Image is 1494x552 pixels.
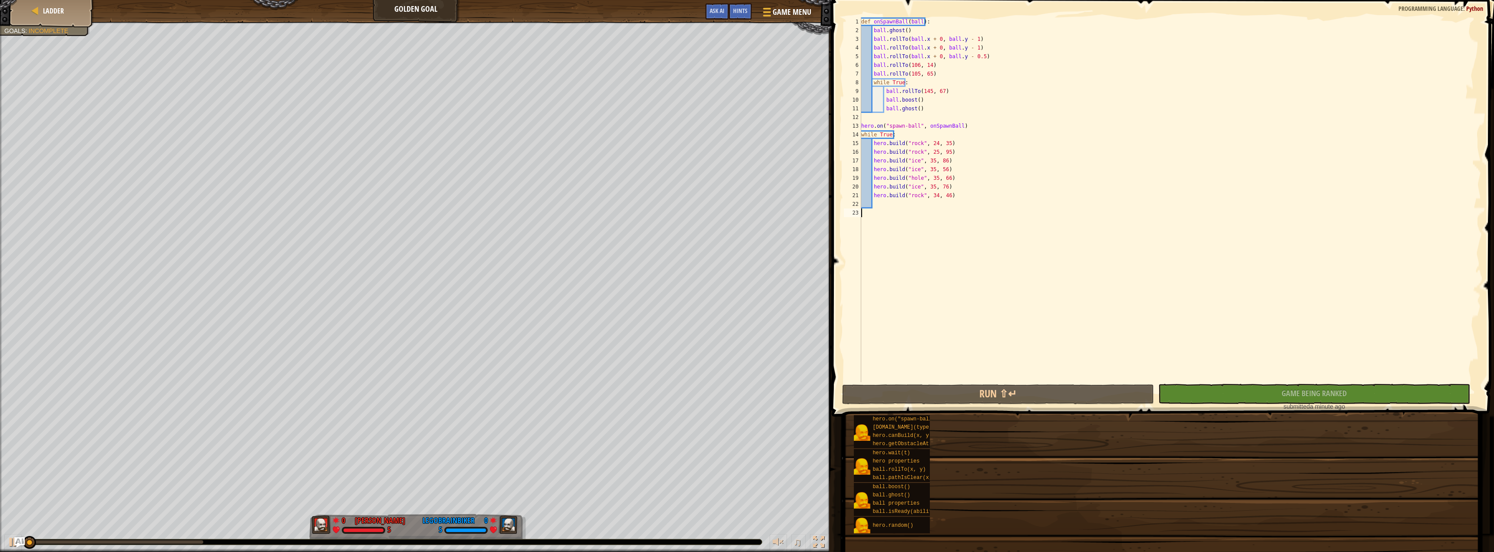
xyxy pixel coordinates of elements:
span: ball.pathIsClear(x, y) [873,475,941,481]
div: [PERSON_NAME] [355,515,405,526]
span: [DOMAIN_NAME](type, x, y) [873,424,951,430]
img: portrait.png [854,492,870,509]
span: hero properties [873,458,919,464]
span: : [25,27,29,34]
span: ♫ [793,535,802,549]
div: 15 [844,139,861,148]
div: 3 [844,35,861,43]
button: Ctrl + P: Play [4,534,22,552]
div: 23 [844,208,861,217]
img: thang_avatar_frame.png [312,516,331,534]
span: hero.wait(t) [873,450,910,456]
button: Toggle fullscreen [810,534,827,552]
span: Programming language [1398,4,1463,13]
span: ball.ghost() [873,492,910,498]
div: 16 [844,148,861,156]
img: thang_avatar_frame.png [499,516,518,534]
div: 19 [844,174,861,182]
button: Run ⇧↵ [842,384,1154,404]
div: 22 [844,200,861,208]
div: 0 [342,515,350,523]
span: Python [1466,4,1483,13]
img: portrait.png [854,424,870,441]
div: 2 [844,26,861,35]
div: 11 [844,104,861,113]
div: 17 [844,156,861,165]
div: 5 [844,52,861,61]
img: portrait.png [854,518,870,534]
div: 14 [844,130,861,139]
div: 4 [844,43,861,52]
span: Game Menu [773,7,811,18]
div: 21 [844,191,861,200]
span: Hints [733,7,747,15]
div: 0 [479,515,488,523]
div: 6 [844,61,861,69]
span: Ask AI [710,7,724,15]
span: hero.getObstacleAt(x, y) [873,441,948,447]
span: ball.boost() [873,484,910,490]
button: Ask AI [14,537,25,548]
span: Ladder [43,6,64,16]
div: legobrainbiker [423,515,475,526]
div: 12 [844,113,861,122]
div: 5 [439,526,442,534]
div: 18 [844,165,861,174]
span: hero.on("spawn-ball", f) [873,416,948,422]
div: 1 [844,17,861,26]
span: ball properties [873,500,919,506]
div: 5 [387,526,391,534]
a: Ladder [40,6,64,16]
div: 10 [844,96,861,104]
span: : [1463,4,1466,13]
div: a minute ago [1163,402,1466,411]
div: 9 [844,87,861,96]
div: 13 [844,122,861,130]
span: Goals [4,27,25,34]
img: portrait.png [854,458,870,475]
button: Adjust volume [770,534,787,552]
span: hero.random() [873,522,913,529]
button: Ask AI [705,3,729,20]
span: ball.rollTo(x, y) [873,466,925,473]
span: ball.isReady(ability) [873,509,938,515]
div: 8 [844,78,861,87]
span: Incomplete [29,27,68,34]
button: Game Menu [756,3,816,24]
span: submitted [1283,403,1310,410]
span: hero.canBuild(x, y) [873,433,932,439]
div: 7 [844,69,861,78]
div: 20 [844,182,861,191]
button: ♫ [791,534,806,552]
